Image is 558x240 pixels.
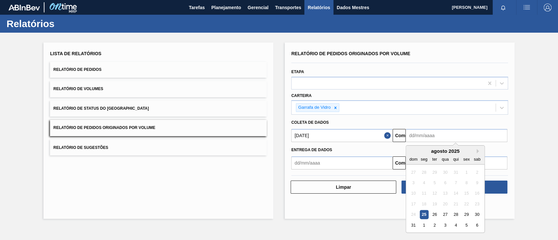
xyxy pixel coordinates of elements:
[409,178,418,187] div: Not available domingo, 3 de agosto de 2025
[291,51,410,56] font: Relatório de Pedidos Originados por Volume
[451,221,460,230] div: Choose quinta-feira, 4 de setembro de 2025
[430,189,439,198] div: Not available terça-feira, 12 de agosto de 2025
[409,200,418,208] div: Not available domingo, 17 de agosto de 2025
[275,5,301,10] font: Transportes
[473,189,482,198] div: Not available sábado, 16 de agosto de 2025
[7,18,55,29] font: Relatórios
[50,51,101,56] font: Lista de Relatórios
[462,178,471,187] div: Not available sexta-feira, 8 de agosto de 2025
[53,106,149,111] font: Relatório de Status do [GEOGRAPHIC_DATA]
[441,210,450,219] div: Choose quarta-feira, 27 de agosto de 2025
[451,189,460,198] div: Not available quinta-feira, 14 de agosto de 2025
[211,5,241,10] font: Planejamento
[291,129,393,142] input: dd/mm/aaaa
[441,155,450,164] div: qua
[291,120,329,125] font: Coleta de dados
[473,210,482,219] div: Choose sábado, 30 de agosto de 2025
[451,210,460,219] div: Choose quinta-feira, 28 de agosto de 2025
[420,210,429,219] div: Choose segunda-feira, 25 de agosto de 2025
[420,189,429,198] div: Not available segunda-feira, 11 de agosto de 2025
[441,168,450,177] div: Not available quarta-feira, 30 de julho de 2025
[401,181,507,194] button: Download
[50,101,267,117] button: Relatório de Status do [GEOGRAPHIC_DATA]
[409,155,418,164] div: dom
[337,5,369,10] font: Dados Mestres
[406,148,484,154] div: agosto 2025
[393,129,406,142] button: Comeu
[451,200,460,208] div: Not available quinta-feira, 21 de agosto de 2025
[53,67,101,72] font: Relatório de Pedidos
[441,178,450,187] div: Not available quarta-feira, 6 de agosto de 2025
[430,178,439,187] div: Not available terça-feira, 5 de agosto de 2025
[8,5,40,10] img: TNhmsLtSVTkK8tSr43FrP2fwEKptu5GPRR3wAAAABJRU5ErkJggg==
[408,167,482,231] div: month 2025-08
[291,156,393,169] input: dd/mm/aaaa
[473,155,482,164] div: sab
[406,129,507,142] input: dd/mm/aaaa
[53,145,108,150] font: Relatório de Sugestões
[441,200,450,208] div: Not available quarta-feira, 20 de agosto de 2025
[409,210,418,219] div: Not available domingo, 24 de agosto de 2025
[451,168,460,177] div: Not available quinta-feira, 31 de julho de 2025
[50,139,267,155] button: Relatório de Sugestões
[420,178,429,187] div: Not available segunda-feira, 4 de agosto de 2025
[308,5,330,10] font: Relatórios
[544,4,551,11] img: Sair
[452,5,487,10] font: [PERSON_NAME]
[53,126,155,130] font: Relatório de Pedidos Originados por Volume
[430,210,439,219] div: Choose terça-feira, 26 de agosto de 2025
[336,184,351,190] font: Limpar
[462,210,471,219] div: Choose sexta-feira, 29 de agosto de 2025
[247,5,268,10] font: Gerencial
[384,129,393,142] button: Close
[441,221,450,230] div: Choose quarta-feira, 3 de setembro de 2025
[477,149,481,153] button: Next Month
[451,155,460,164] div: qui
[473,168,482,177] div: Not available sábado, 2 de agosto de 2025
[291,181,396,194] button: Limpar
[50,120,267,136] button: Relatório de Pedidos Originados por Volume
[420,200,429,208] div: Not available segunda-feira, 18 de agosto de 2025
[420,155,429,164] div: seg
[291,148,332,152] font: Entrega de dados
[53,87,103,91] font: Relatório de Volumes
[441,189,450,198] div: Not available quarta-feira, 13 de agosto de 2025
[298,105,331,110] font: Garrafa de Vidro
[409,168,418,177] div: Not available domingo, 27 de julho de 2025
[451,178,460,187] div: Not available quinta-feira, 7 de agosto de 2025
[189,5,205,10] font: Tarefas
[395,133,410,138] font: Comeu
[409,189,418,198] div: Not available domingo, 10 de agosto de 2025
[473,200,482,208] div: Not available sábado, 23 de agosto de 2025
[462,200,471,208] div: Not available sexta-feira, 22 de agosto de 2025
[50,62,267,78] button: Relatório de Pedidos
[430,200,439,208] div: Not available terça-feira, 19 de agosto de 2025
[430,221,439,230] div: Choose terça-feira, 2 de setembro de 2025
[462,189,471,198] div: Not available sexta-feira, 15 de agosto de 2025
[291,70,304,74] font: Etapa
[420,221,429,230] div: Choose segunda-feira, 1 de setembro de 2025
[393,156,406,169] button: Comeu
[523,4,531,11] img: ações do usuário
[420,168,429,177] div: Not available segunda-feira, 28 de julho de 2025
[409,221,418,230] div: Choose domingo, 31 de agosto de 2025
[473,178,482,187] div: Not available sábado, 9 de agosto de 2025
[462,221,471,230] div: Choose sexta-feira, 5 de setembro de 2025
[430,155,439,164] div: ter
[462,155,471,164] div: sex
[430,168,439,177] div: Not available terça-feira, 29 de julho de 2025
[291,93,312,98] font: Carteira
[462,168,471,177] div: Not available sexta-feira, 1 de agosto de 2025
[395,160,410,166] font: Comeu
[493,3,514,12] button: Notificações
[473,221,482,230] div: Choose sábado, 6 de setembro de 2025
[50,81,267,97] button: Relatório de Volumes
